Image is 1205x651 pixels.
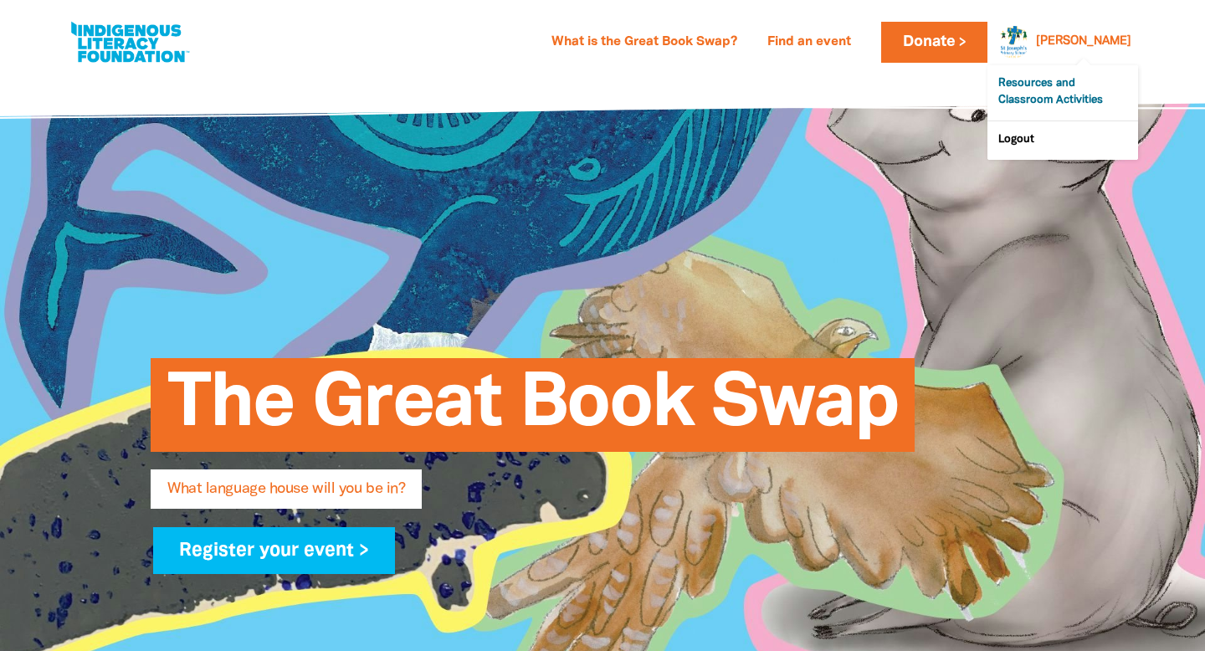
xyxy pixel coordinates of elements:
span: The Great Book Swap [167,371,898,452]
a: Find an event [757,29,861,56]
a: Logout [987,121,1138,160]
span: What language house will you be in? [167,482,405,509]
a: Donate [881,22,987,63]
a: Resources and Classroom Activities [987,65,1138,120]
a: What is the Great Book Swap? [541,29,747,56]
a: Register your event > [153,527,395,574]
a: [PERSON_NAME] [1036,36,1131,48]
